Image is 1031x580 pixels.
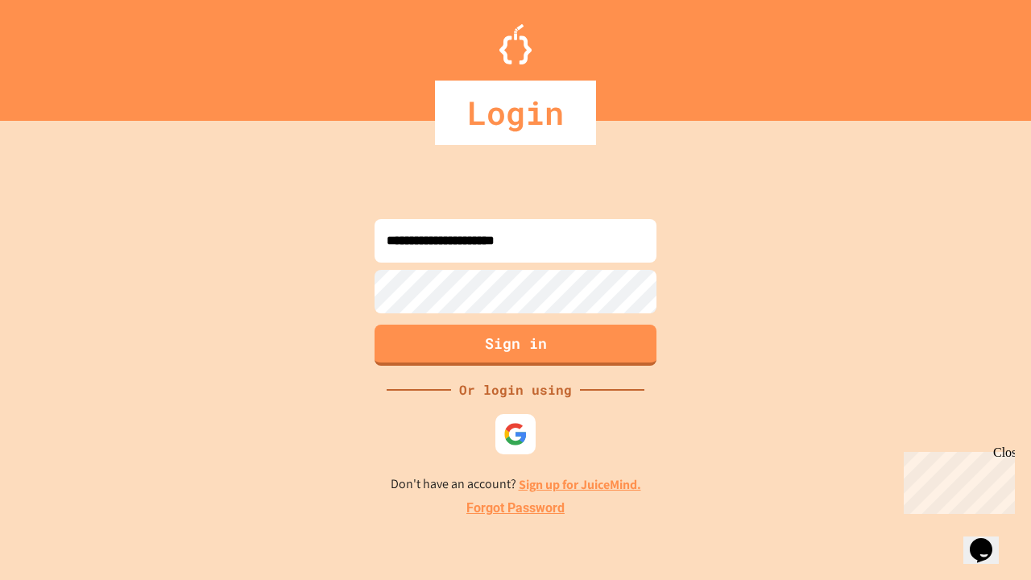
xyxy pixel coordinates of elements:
img: google-icon.svg [503,422,528,446]
img: Logo.svg [499,24,532,64]
div: Or login using [451,380,580,400]
iframe: chat widget [897,445,1015,514]
div: Chat with us now!Close [6,6,111,102]
div: Login [435,81,596,145]
p: Don't have an account? [391,474,641,495]
a: Forgot Password [466,499,565,518]
iframe: chat widget [963,516,1015,564]
a: Sign up for JuiceMind. [519,476,641,493]
button: Sign in [375,325,656,366]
